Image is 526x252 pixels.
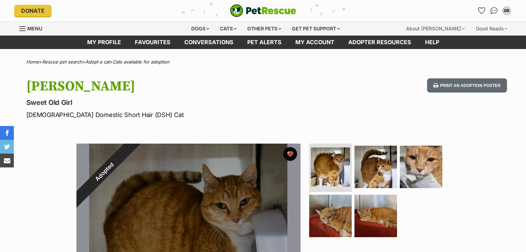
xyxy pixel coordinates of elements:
[427,78,507,93] button: Print an adoption poster
[26,110,319,119] p: [DEMOGRAPHIC_DATA] Domestic Short Hair (DSH) Cat
[186,22,214,36] div: Dogs
[19,22,47,34] a: Menu
[501,5,512,16] button: My account
[27,26,42,31] span: Menu
[287,22,345,36] div: Get pet support
[85,59,110,65] a: Adopt a cat
[341,36,418,49] a: Adopter resources
[471,22,512,36] div: Good Reads
[283,147,297,161] button: favourite
[354,146,397,188] img: Photo of Jenny
[311,147,350,186] img: Photo of Jenny
[490,7,498,14] img: chat-41dd97257d64d25036548639549fe6c8038ab92f7586957e7f3b1b290dea8141.svg
[61,128,148,215] div: Adopted
[401,22,470,36] div: About [PERSON_NAME]
[242,22,286,36] div: Other pets
[400,146,442,188] img: Photo of Jenny
[26,98,319,107] p: Sweet Old Girl
[42,59,82,65] a: Rescue pet search
[26,78,319,94] h1: [PERSON_NAME]
[354,195,397,237] img: Photo of Jenny
[503,7,510,14] div: SB
[128,36,177,49] a: Favourites
[113,59,169,65] a: Cats available for adoption
[240,36,288,49] a: Pet alerts
[215,22,241,36] div: Cats
[80,36,128,49] a: My profile
[476,5,512,16] ul: Account quick links
[230,4,296,17] a: PetRescue
[177,36,240,49] a: conversations
[288,36,341,49] a: My account
[418,36,446,49] a: Help
[309,195,352,237] img: Photo of Jenny
[9,59,517,65] div: > > >
[230,4,296,17] img: logo-cat-932fe2b9b8326f06289b0f2fb663e598f794de774fb13d1741a6617ecf9a85b4.svg
[489,5,500,16] a: Conversations
[476,5,487,16] a: Favourites
[14,5,52,17] a: Donate
[26,59,39,65] a: Home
